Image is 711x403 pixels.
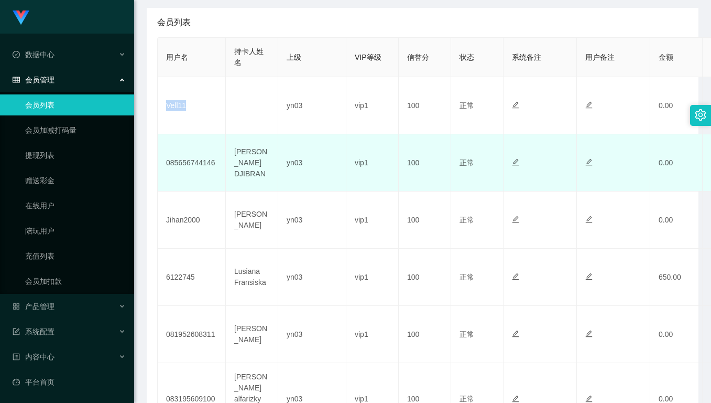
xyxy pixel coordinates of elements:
[13,353,54,361] span: 内容中心
[158,249,226,306] td: 6122745
[585,101,593,109] i: 图标: edit
[13,76,54,84] span: 会员管理
[158,77,226,134] td: Vell11
[157,16,191,29] span: 会员列表
[158,306,226,363] td: 081952608311
[278,249,346,306] td: yn03
[346,192,399,249] td: vip1
[399,192,451,249] td: 100
[13,302,54,311] span: 产品管理
[585,395,593,402] i: 图标: edit
[512,101,519,109] i: 图标: edit
[346,77,399,134] td: vip1
[25,145,126,166] a: 提现列表
[13,328,20,335] i: 图标: form
[278,134,346,192] td: yn03
[13,50,54,59] span: 数据中心
[460,395,474,403] span: 正常
[278,77,346,134] td: yn03
[512,216,519,223] i: 图标: edit
[278,192,346,249] td: yn03
[650,192,703,249] td: 0.00
[226,192,278,249] td: [PERSON_NAME]
[13,372,126,393] a: 图标: dashboard平台首页
[158,134,226,192] td: 085656744146
[512,395,519,402] i: 图标: edit
[25,120,126,141] a: 会员加减打码量
[650,249,703,306] td: 650.00
[25,220,126,241] a: 陪玩用户
[512,273,519,280] i: 图标: edit
[158,192,226,249] td: Jihan2000
[25,170,126,191] a: 赠送彩金
[226,249,278,306] td: Lusiana Fransiska
[695,109,706,121] i: 图标: setting
[346,249,399,306] td: vip1
[346,134,399,192] td: vip1
[278,306,346,363] td: yn03
[512,53,541,61] span: 系统备注
[13,303,20,310] i: 图标: appstore-o
[13,10,29,25] img: logo.9652507e.png
[460,158,474,167] span: 正常
[399,134,451,192] td: 100
[460,330,474,338] span: 正常
[585,273,593,280] i: 图标: edit
[407,53,429,61] span: 信誉分
[399,249,451,306] td: 100
[346,306,399,363] td: vip1
[585,53,615,61] span: 用户备注
[585,216,593,223] i: 图标: edit
[512,158,519,166] i: 图标: edit
[460,216,474,224] span: 正常
[234,47,264,67] span: 持卡人姓名
[25,246,126,267] a: 充值列表
[355,53,381,61] span: VIP等级
[650,77,703,134] td: 0.00
[460,53,474,61] span: 状态
[650,306,703,363] td: 0.00
[13,51,20,58] i: 图标: check-circle-o
[13,353,20,360] i: 图标: profile
[512,330,519,337] i: 图标: edit
[25,271,126,292] a: 会员加扣款
[659,53,673,61] span: 金额
[25,195,126,216] a: 在线用户
[650,134,703,192] td: 0.00
[399,306,451,363] td: 100
[585,330,593,337] i: 图标: edit
[399,77,451,134] td: 100
[460,273,474,281] span: 正常
[13,327,54,336] span: 系统配置
[166,53,188,61] span: 用户名
[226,134,278,192] td: [PERSON_NAME] DJIBRAN
[226,306,278,363] td: [PERSON_NAME]
[287,53,301,61] span: 上级
[13,76,20,83] i: 图标: table
[585,158,593,166] i: 图标: edit
[460,101,474,110] span: 正常
[25,94,126,115] a: 会员列表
